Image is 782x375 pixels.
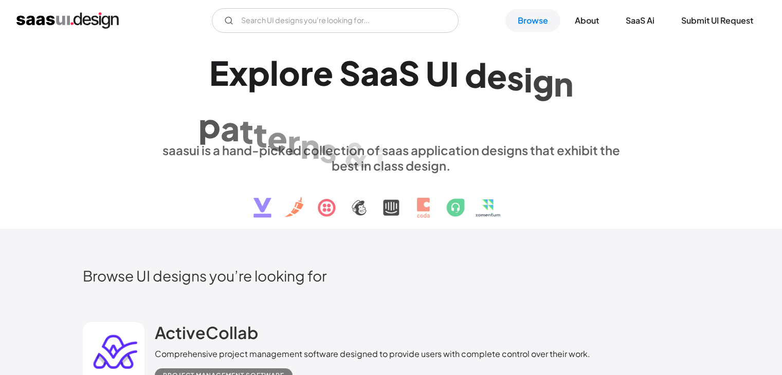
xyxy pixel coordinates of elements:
div: a [360,53,379,92]
input: Search UI designs you're looking for... [212,8,459,33]
form: Email Form [212,8,459,33]
div: & [343,135,370,174]
h1: Explore SaaS UI design patterns & interactions. [155,53,628,132]
div: t [240,111,253,151]
div: g [533,62,554,101]
a: About [562,9,611,32]
div: a [379,53,398,92]
a: ActiveCollab [155,322,258,348]
div: p [198,105,221,145]
div: I [449,54,459,94]
div: i [376,139,385,179]
div: E [209,53,229,92]
div: saasui is a hand-picked collection of saas application designs that exhibit the best in class des... [155,142,628,173]
div: d [465,55,487,95]
div: s [507,58,524,97]
div: r [287,122,300,161]
div: x [229,53,248,92]
div: r [300,53,313,92]
div: Comprehensive project management software designed to provide users with complete control over th... [155,348,590,360]
div: t [253,115,267,154]
div: n [554,64,573,103]
div: n [300,126,320,165]
div: s [320,130,337,170]
div: e [313,53,333,92]
div: a [221,108,240,148]
div: e [267,118,287,158]
a: Browse [505,9,560,32]
div: S [398,53,420,93]
a: Submit UI Request [669,9,766,32]
a: home [16,12,119,29]
div: p [248,53,270,92]
img: text, icon, saas logo [235,173,547,227]
div: U [426,53,449,93]
div: l [270,53,279,92]
div: i [524,60,533,99]
div: S [339,53,360,92]
h2: ActiveCollab [155,322,258,343]
h2: Browse UI designs you’re looking for [83,267,700,285]
div: o [279,53,300,92]
div: e [487,57,507,96]
a: SaaS Ai [613,9,667,32]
